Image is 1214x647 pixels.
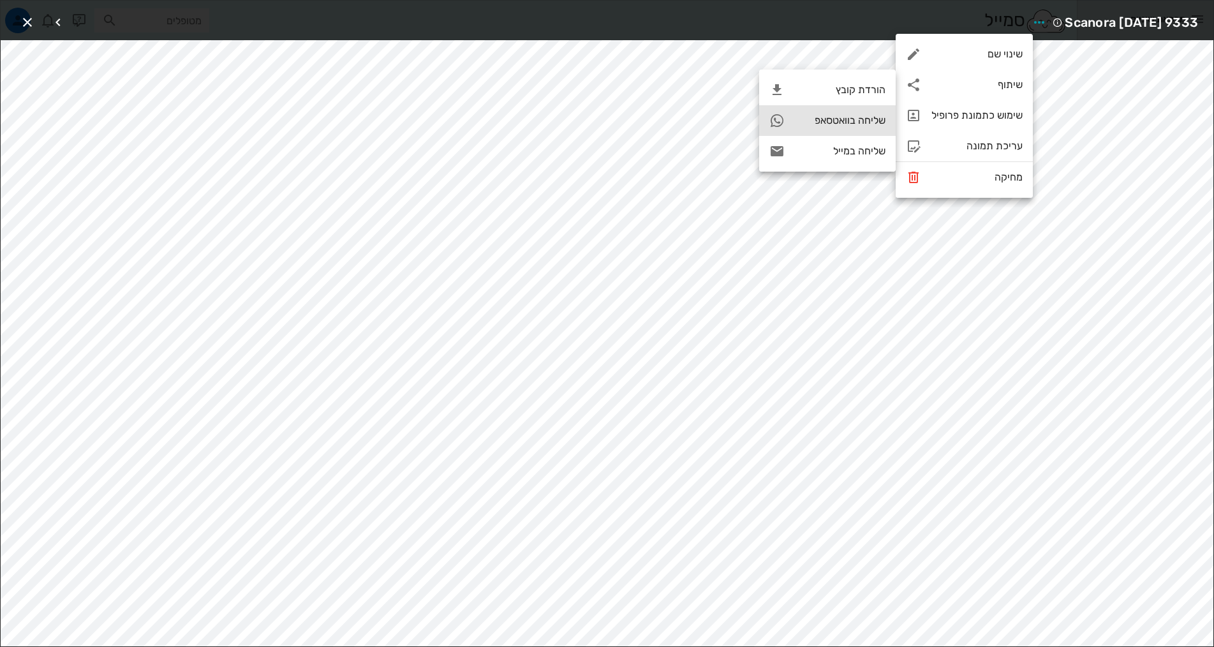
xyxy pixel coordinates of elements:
[931,109,1023,121] div: שימוש כתמונת פרופיל
[931,171,1023,183] div: מחיקה
[896,131,1033,161] div: עריכת תמונה
[896,70,1033,100] div: שיתוף
[795,114,885,126] div: שליחה בוואטסאפ
[795,84,885,96] div: הורדת קובץ
[1065,12,1198,33] span: Scanora [DATE] 9333
[931,140,1023,152] div: עריכת תמונה
[931,48,1023,60] div: שינוי שם
[931,78,1023,91] div: שיתוף
[795,145,885,157] div: שליחה במייל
